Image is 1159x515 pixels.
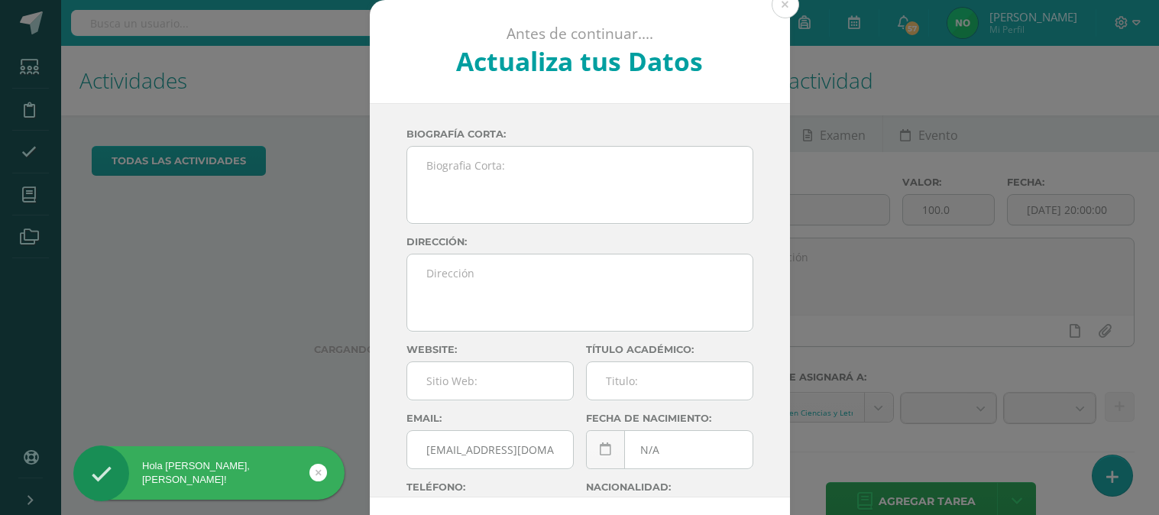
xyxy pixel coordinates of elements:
[410,24,749,44] p: Antes de continuar....
[406,344,574,355] label: Website:
[410,44,749,79] h2: Actualiza tus Datos
[587,362,753,400] input: Titulo:
[406,413,574,424] label: Email:
[407,431,573,468] input: Correo Electronico:
[587,431,753,468] input: Fecha de Nacimiento:
[407,362,573,400] input: Sitio Web:
[406,128,753,140] label: Biografía corta:
[406,481,574,493] label: Teléfono:
[586,481,753,493] label: Nacionalidad:
[586,344,753,355] label: Título académico:
[586,413,753,424] label: Fecha de nacimiento:
[406,236,753,248] label: Dirección:
[73,459,345,487] div: Hola [PERSON_NAME], [PERSON_NAME]!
